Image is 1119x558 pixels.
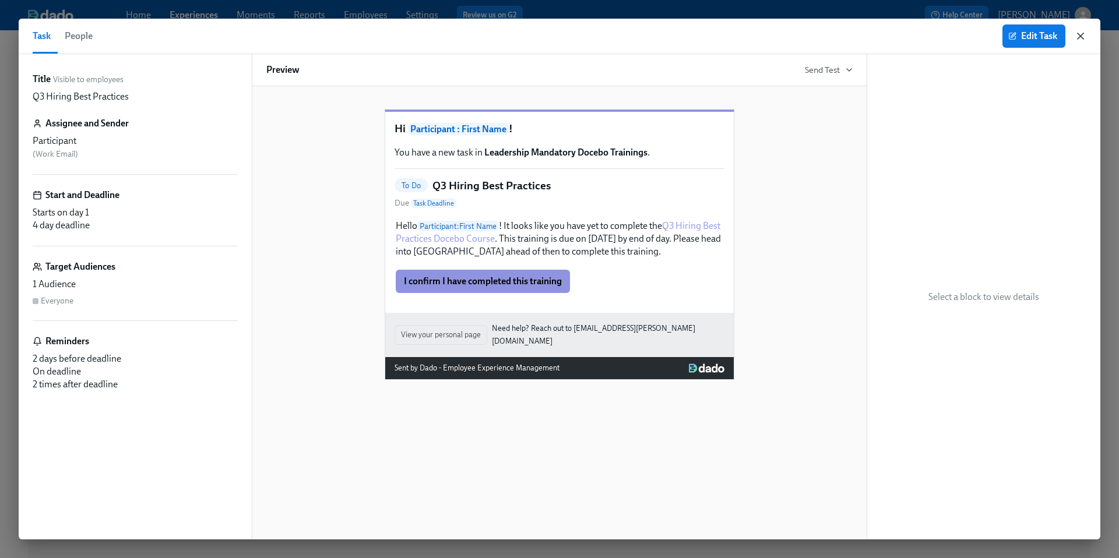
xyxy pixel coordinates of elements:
h6: Start and Deadline [45,189,119,202]
div: 2 days before deadline [33,352,238,365]
div: 1 Audience [33,278,238,291]
div: Select a block to view details [867,54,1100,539]
button: Edit Task [1002,24,1065,48]
div: Everyone [41,295,73,306]
span: Task Deadline [411,199,456,208]
h6: Reminders [45,335,89,348]
span: Visible to employees [53,74,124,85]
span: People [65,28,93,44]
span: 4 day deadline [33,220,90,231]
p: You have a new task in . [395,146,724,159]
div: I confirm I have completed this training [395,269,724,294]
div: On deadline [33,365,238,378]
button: View your personal page [395,325,487,345]
a: Need help? Reach out to [EMAIL_ADDRESS][PERSON_NAME][DOMAIN_NAME] [492,322,724,348]
div: 2 times after deadline [33,378,238,391]
span: To Do [395,181,428,190]
h6: Preview [266,63,300,76]
span: Task [33,28,51,44]
span: View your personal page [401,329,481,341]
div: Starts on day 1 [33,206,238,219]
div: Sent by Dado - Employee Experience Management [395,362,559,375]
span: Due [395,197,456,209]
span: ( Work Email ) [33,149,78,159]
h6: Assignee and Sender [45,117,129,130]
button: Send Test [805,64,853,76]
h1: Hi ! [395,121,724,137]
h5: Q3 Hiring Best Practices [432,178,551,193]
div: Participant [33,135,238,147]
strong: Leadership Mandatory Docebo Trainings [484,147,648,158]
img: Dado [689,363,724,373]
span: Participant : First Name [408,123,509,135]
div: HelloParticipant:First Name! It looks like you have yet to complete theQ3 Hiring Best Practices D... [395,218,724,259]
h6: Target Audiences [45,260,115,273]
span: Edit Task [1011,30,1057,42]
p: Q3 Hiring Best Practices [33,90,129,103]
label: Title [33,73,51,86]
